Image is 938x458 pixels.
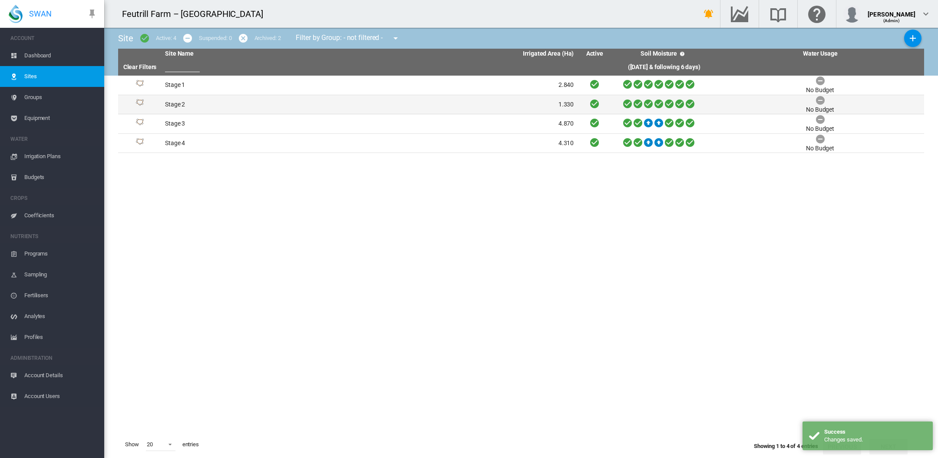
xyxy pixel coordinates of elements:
div: Active: 4 [156,34,176,42]
md-icon: Go to the Data Hub [729,9,750,19]
th: Soil Moisture [612,49,716,59]
md-icon: icon-menu-down [390,33,401,43]
span: Account Details [24,365,97,386]
td: 2.840 [370,76,578,95]
div: 20 [147,441,153,448]
md-icon: icon-checkbox-marked-circle [139,33,150,43]
md-icon: icon-cancel [238,33,248,43]
img: 1.svg [135,80,145,90]
span: Fertilisers [24,285,97,306]
span: Equipment [24,108,97,129]
span: Show [122,437,142,452]
a: Clear Filters [123,63,157,70]
md-icon: icon-help-circle [677,49,687,59]
img: profile.jpg [843,5,861,23]
div: Changes saved. [824,436,926,444]
div: Success Changes saved. [803,421,933,450]
md-icon: icon-minus-circle [182,33,193,43]
span: Site [118,33,133,43]
div: No Budget [806,86,834,95]
tr: Site Id: 26468 Stage 1 2.840 No Budget [118,76,924,95]
img: SWAN-Landscape-Logo-Colour-drop.png [9,5,23,23]
td: Stage 4 [162,134,370,153]
td: 4.310 [370,134,578,153]
span: CROPS [10,191,97,205]
th: Active [577,49,612,59]
md-icon: icon-pin [87,9,97,19]
span: ACCOUNT [10,31,97,45]
span: WATER [10,132,97,146]
th: ([DATE] & following 6 days) [612,59,716,76]
td: 4.870 [370,114,578,133]
div: Success [824,428,926,436]
span: Sites [24,66,97,87]
div: Site Id: 26469 [122,99,158,110]
md-icon: icon-plus [908,33,918,43]
span: Irrigation Plans [24,146,97,167]
div: No Budget [806,106,834,114]
span: Sampling [24,264,97,285]
div: Archived: 2 [254,34,281,42]
div: Filter by Group: - not filtered - [289,30,407,47]
span: Showing 1 to 4 of 4 entries [754,443,818,449]
span: (Admin) [883,18,900,23]
span: Analytes [24,306,97,327]
span: Account Users [24,386,97,407]
md-icon: Search the knowledge base [768,9,789,19]
tr: Site Id: 26470 Stage 3 4.870 No Budget [118,114,924,134]
span: Budgets [24,167,97,188]
button: Add New Site, define start date [904,30,921,47]
span: SWAN [29,8,52,19]
div: Suspended: 0 [199,34,232,42]
span: NUTRIENTS [10,229,97,243]
img: 1.svg [135,138,145,149]
md-icon: Click here for help [806,9,827,19]
span: entries [179,437,202,452]
span: ADMINISTRATION [10,351,97,365]
tr: Site Id: 26472 Stage 4 4.310 No Budget [118,134,924,153]
span: Coefficients [24,205,97,226]
md-icon: icon-bell-ring [703,9,714,19]
button: icon-menu-down [387,30,404,47]
th: Site Name [162,49,370,59]
td: 1.330 [370,95,578,114]
span: Dashboard [24,45,97,66]
div: Site Id: 26472 [122,138,158,149]
div: Site Id: 26470 [122,119,158,129]
tr: Site Id: 26469 Stage 2 1.330 No Budget [118,95,924,115]
th: Water Usage [716,49,924,59]
span: Groups [24,87,97,108]
span: Programs [24,243,97,264]
div: No Budget [806,144,834,153]
td: Stage 1 [162,76,370,95]
button: icon-bell-ring [700,5,717,23]
img: 1.svg [135,99,145,110]
md-icon: icon-chevron-down [921,9,931,19]
img: 1.svg [135,119,145,129]
div: Feutrill Farm – [GEOGRAPHIC_DATA] [122,8,271,20]
div: Site Id: 26468 [122,80,158,90]
div: No Budget [806,125,834,133]
td: Stage 2 [162,95,370,114]
td: Stage 3 [162,114,370,133]
div: [PERSON_NAME] [868,7,915,15]
span: Profiles [24,327,97,348]
th: Irrigated Area (Ha) [370,49,578,59]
